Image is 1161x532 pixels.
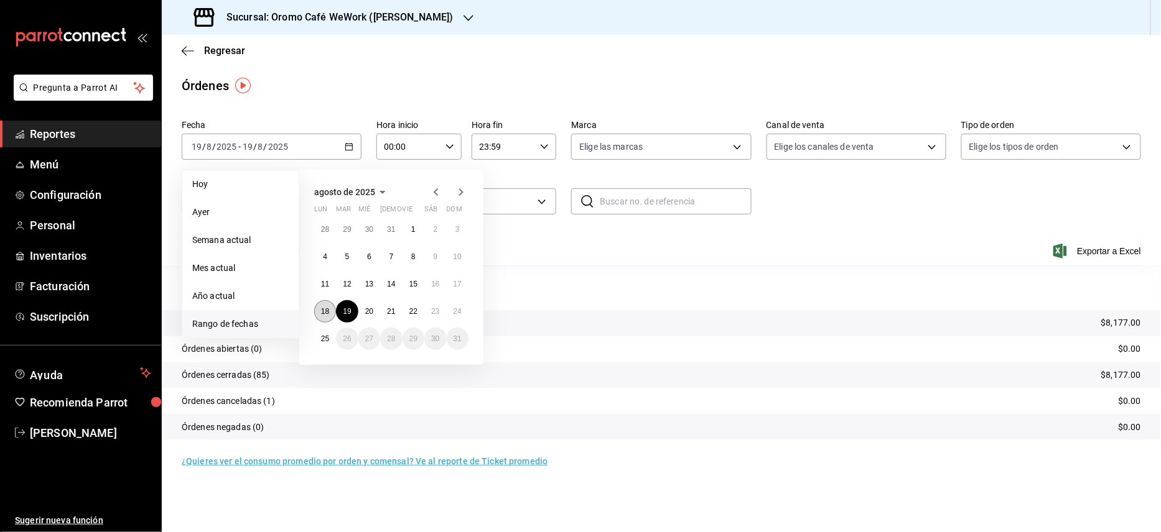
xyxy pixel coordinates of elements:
[365,280,373,288] abbr: 13 de agosto de 2025
[182,121,361,130] label: Fecha
[1101,316,1141,329] p: $8,177.00
[403,205,413,218] abbr: viernes
[424,205,437,218] abbr: sábado
[571,121,751,130] label: Marca
[579,140,643,153] span: Elige las marcas
[1056,244,1141,259] button: Exportar a Excel
[268,142,289,152] input: ----
[9,90,153,103] a: Pregunta a Parrot AI
[314,328,336,350] button: 25 de agosto de 2025
[358,218,380,241] button: 30 de julio de 2025
[454,252,462,261] abbr: 10 de agosto de 2025
[380,245,402,268] button: 7 de agosto de 2025
[365,334,373,343] abbr: 27 de agosto de 2025
[345,252,350,261] abbr: 5 de agosto de 2025
[314,185,390,199] button: agosto de 2025
[380,328,402,350] button: 28 de agosto de 2025
[1118,395,1141,408] p: $0.00
[343,225,351,234] abbr: 29 de julio de 2025
[217,10,454,25] h3: Sucursal: Oromo Café WeWork ([PERSON_NAME])
[424,273,446,295] button: 16 de agosto de 2025
[30,394,151,411] span: Recomienda Parrot
[235,78,251,93] img: Tooltip marker
[380,218,402,241] button: 31 de julio de 2025
[192,234,289,247] span: Semana actual
[182,342,263,355] p: Órdenes abiertas (0)
[204,45,245,57] span: Regresar
[238,142,241,152] span: -
[365,225,373,234] abbr: 30 de julio de 2025
[182,369,270,382] p: Órdenes cerradas (85)
[314,300,336,323] button: 18 de agosto de 2025
[192,262,289,275] span: Mes actual
[321,307,329,316] abbr: 18 de agosto de 2025
[447,300,469,323] button: 24 de agosto de 2025
[314,245,336,268] button: 4 de agosto de 2025
[30,156,151,173] span: Menú
[358,300,380,323] button: 20 de agosto de 2025
[321,334,329,343] abbr: 25 de agosto de 2025
[182,76,229,95] div: Órdenes
[403,218,424,241] button: 1 de agosto de 2025
[15,514,151,527] span: Sugerir nueva función
[409,307,417,316] abbr: 22 de agosto de 2025
[336,273,358,295] button: 12 de agosto de 2025
[14,75,153,101] button: Pregunta a Parrot AI
[431,280,439,288] abbr: 16 de agosto de 2025
[447,273,469,295] button: 17 de agosto de 2025
[472,121,557,130] label: Hora fin
[314,273,336,295] button: 11 de agosto de 2025
[447,205,462,218] abbr: domingo
[30,186,151,203] span: Configuración
[191,142,202,152] input: --
[30,424,151,441] span: [PERSON_NAME]
[182,280,1141,295] p: Resumen
[336,245,358,268] button: 5 de agosto de 2025
[202,142,206,152] span: /
[387,334,395,343] abbr: 28 de agosto de 2025
[192,290,289,303] span: Año actual
[192,206,289,219] span: Ayer
[30,126,151,142] span: Reportes
[336,205,351,218] abbr: martes
[182,395,275,408] p: Órdenes canceladas (1)
[30,247,151,264] span: Inventarios
[447,218,469,241] button: 3 de agosto de 2025
[192,178,289,191] span: Hoy
[387,280,395,288] abbr: 14 de agosto de 2025
[376,121,462,130] label: Hora inicio
[192,318,289,331] span: Rango de fechas
[433,225,437,234] abbr: 2 de agosto de 2025
[336,328,358,350] button: 26 de agosto de 2025
[314,187,375,197] span: agosto de 2025
[206,142,212,152] input: --
[403,300,424,323] button: 22 de agosto de 2025
[242,142,253,152] input: --
[380,273,402,295] button: 14 de agosto de 2025
[409,334,417,343] abbr: 29 de agosto de 2025
[321,225,329,234] abbr: 28 de julio de 2025
[323,252,327,261] abbr: 4 de agosto de 2025
[447,245,469,268] button: 10 de agosto de 2025
[137,32,147,42] button: open_drawer_menu
[455,225,460,234] abbr: 3 de agosto de 2025
[403,328,424,350] button: 29 de agosto de 2025
[380,205,454,218] abbr: jueves
[336,218,358,241] button: 29 de julio de 2025
[380,300,402,323] button: 21 de agosto de 2025
[411,252,416,261] abbr: 8 de agosto de 2025
[389,252,394,261] abbr: 7 de agosto de 2025
[961,121,1141,130] label: Tipo de orden
[212,142,216,152] span: /
[182,45,245,57] button: Regresar
[1118,421,1141,434] p: $0.00
[454,307,462,316] abbr: 24 de agosto de 2025
[775,140,874,153] span: Elige los canales de venta
[424,218,446,241] button: 2 de agosto de 2025
[30,365,135,380] span: Ayuda
[431,307,439,316] abbr: 23 de agosto de 2025
[216,142,237,152] input: ----
[424,300,446,323] button: 23 de agosto de 2025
